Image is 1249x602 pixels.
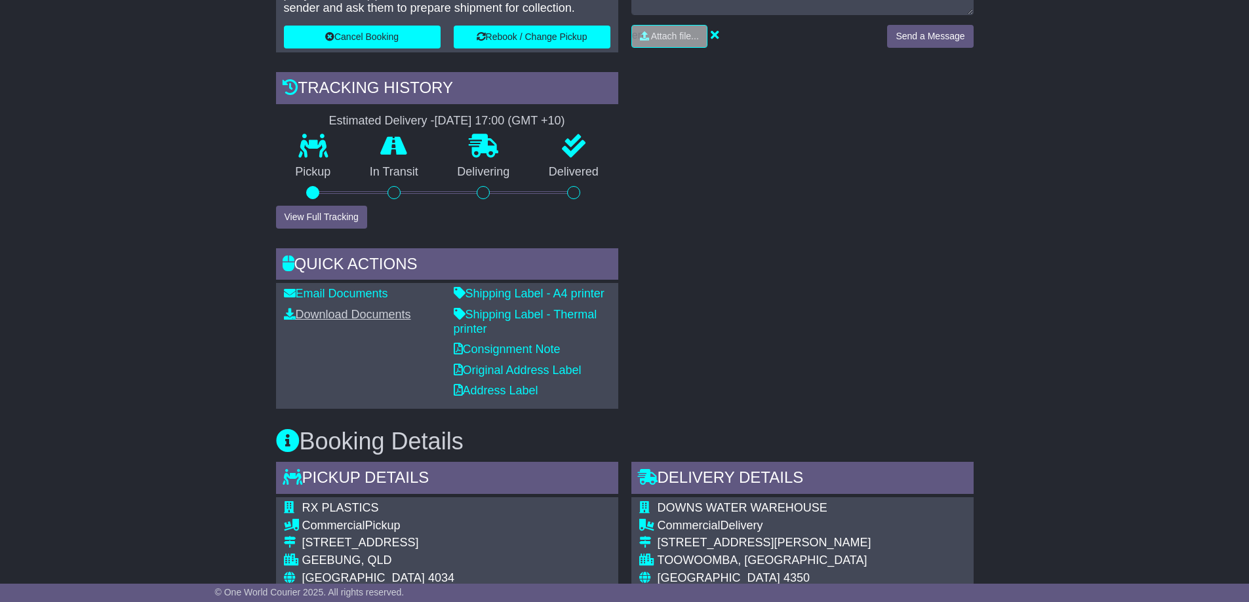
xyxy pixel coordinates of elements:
div: TOOWOOMBA, [GEOGRAPHIC_DATA] [658,554,871,568]
div: Tracking history [276,72,618,107]
span: Commercial [658,519,721,532]
p: Pickup [276,165,351,179]
div: Pickup [302,519,502,533]
a: Shipping Label - Thermal printer [454,308,597,335]
span: DOWNS WATER WAREHOUSE [658,501,827,514]
h3: Booking Details [276,428,974,455]
div: Estimated Delivery - [276,114,618,128]
a: Download Documents [284,308,411,321]
a: Original Address Label [454,364,582,377]
span: 4350 [783,571,810,584]
div: [DATE] 17:00 (GMT +10) [435,114,565,128]
a: Email Documents [284,287,388,300]
div: [STREET_ADDRESS] [302,536,502,550]
a: Shipping Label - A4 printer [454,287,605,300]
button: View Full Tracking [276,206,367,229]
button: Send a Message [887,25,973,48]
span: [GEOGRAPHIC_DATA] [658,571,780,584]
div: GEEBUNG, QLD [302,554,502,568]
div: [STREET_ADDRESS][PERSON_NAME] [658,536,871,550]
a: Address Label [454,384,538,397]
span: Commercial [302,519,365,532]
span: © One World Courier 2025. All rights reserved. [215,587,405,597]
button: Cancel Booking [284,26,441,48]
span: [GEOGRAPHIC_DATA] [302,571,425,584]
span: RX PLASTICS [302,501,379,514]
p: Delivered [529,165,618,179]
div: Quick Actions [276,248,618,284]
button: Rebook / Change Pickup [454,26,610,48]
a: Consignment Note [454,343,561,356]
span: 4034 [428,571,454,584]
p: Delivering [438,165,530,179]
div: Delivery Details [631,462,974,497]
div: Delivery [658,519,871,533]
p: In Transit [350,165,438,179]
div: Pickup Details [276,462,618,497]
